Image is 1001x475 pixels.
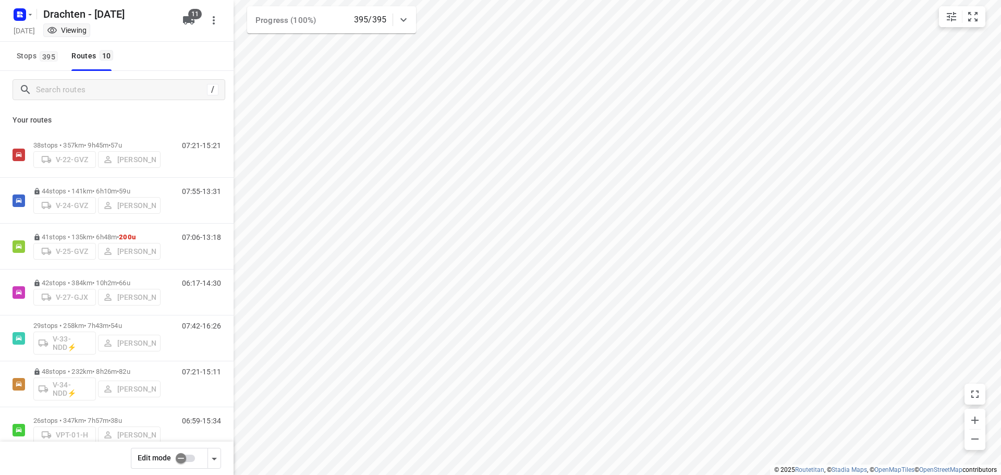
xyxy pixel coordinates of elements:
div: small contained button group [939,6,985,27]
span: Edit mode [138,454,171,462]
span: • [108,322,111,330]
a: Routetitan [795,466,824,473]
span: • [108,141,111,149]
button: Map settings [941,6,962,27]
span: 11 [188,9,202,19]
span: 395 [40,51,58,62]
p: 06:17-14:30 [182,279,221,287]
span: • [108,417,111,424]
span: 10 [100,50,114,60]
button: 11 [178,10,199,31]
span: • [117,187,119,195]
p: 07:21-15:21 [182,141,221,150]
span: Stops [17,50,61,63]
div: Driver app settings [208,452,221,465]
p: 07:06-13:18 [182,233,221,241]
p: 42 stops • 384km • 10h2m [33,279,161,287]
span: 66u [119,279,130,287]
p: 07:21-15:11 [182,368,221,376]
a: OpenStreetMap [919,466,962,473]
p: 29 stops • 258km • 7h43m [33,322,161,330]
span: 200u [119,233,136,241]
span: 38u [111,417,121,424]
p: 44 stops • 141km • 6h10m [33,187,161,195]
a: Stadia Maps [832,466,867,473]
p: Your routes [13,115,221,126]
p: 41 stops • 135km • 6h48m [33,233,161,241]
input: Search routes [36,82,207,98]
div: You are currently in view mode. To make any changes, go to edit project. [47,25,87,35]
span: Progress (100%) [255,16,316,25]
span: 82u [119,368,130,375]
p: 06:59-15:34 [182,417,221,425]
li: © 2025 , © , © © contributors [774,466,997,473]
div: Routes [71,50,116,63]
p: 07:55-13:31 [182,187,221,196]
span: • [117,279,119,287]
div: / [207,84,218,95]
p: 07:42-16:26 [182,322,221,330]
a: OpenMapTiles [874,466,914,473]
span: • [117,368,119,375]
span: 57u [111,141,121,149]
p: 48 stops • 232km • 8h26m [33,368,161,375]
span: • [117,233,119,241]
p: 395/395 [354,14,386,26]
span: 54u [111,322,121,330]
span: 59u [119,187,130,195]
p: 38 stops • 357km • 9h45m [33,141,161,149]
button: Fit zoom [962,6,983,27]
p: 26 stops • 347km • 7h57m [33,417,161,424]
button: More [203,10,224,31]
div: Progress (100%)395/395 [247,6,416,33]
